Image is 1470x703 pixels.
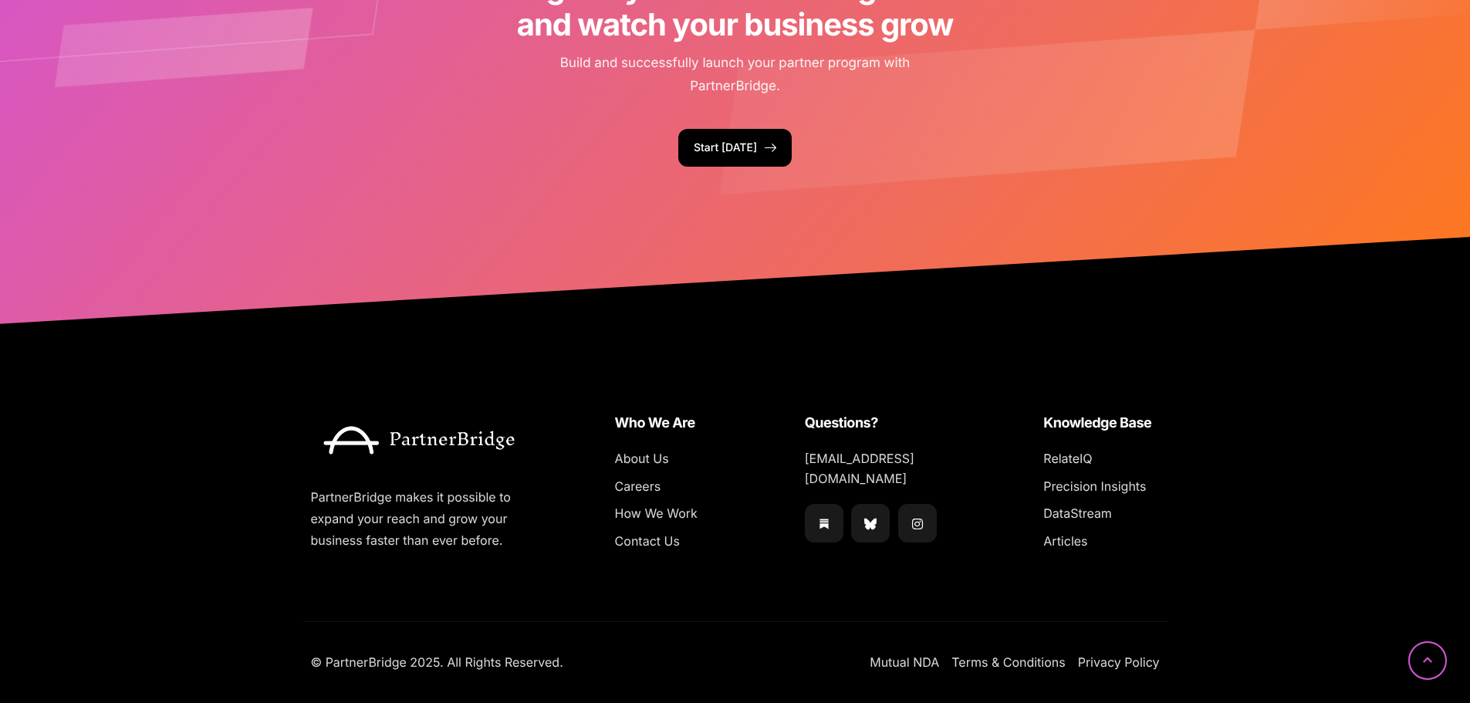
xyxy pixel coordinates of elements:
a: Privacy Policy [1078,653,1160,673]
a: Bluesky [851,504,890,542]
p: Build and successfully launch your partner program with PartnerBridge. [535,52,936,99]
a: Substack [805,504,843,542]
a: How We Work [615,504,698,524]
h5: Questions? [805,414,970,434]
p: PartnerBridge makes it possible to expand your reach and grow your business faster than ever before. [311,486,522,551]
a: Precision Insights [1043,477,1146,497]
a: [EMAIL_ADDRESS][DOMAIN_NAME] [805,449,970,488]
a: Instagram [898,504,937,542]
p: © PartnerBridge 2025. All Rights Reserved. [311,651,809,673]
a: Start [DATE] [678,129,792,167]
a: Terms & Conditions [951,653,1065,673]
a: DataStream [1043,504,1112,524]
span: Start [DATE] [694,143,757,154]
h5: Knowledge Base [1043,414,1159,434]
a: About Us [615,449,669,469]
a: Articles [1043,532,1087,552]
h5: Who We Are [615,414,731,434]
a: Mutual NDA [870,653,939,673]
a: Careers [615,477,661,497]
a: Contact Us [615,532,680,552]
a: RelateIQ [1043,449,1092,469]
